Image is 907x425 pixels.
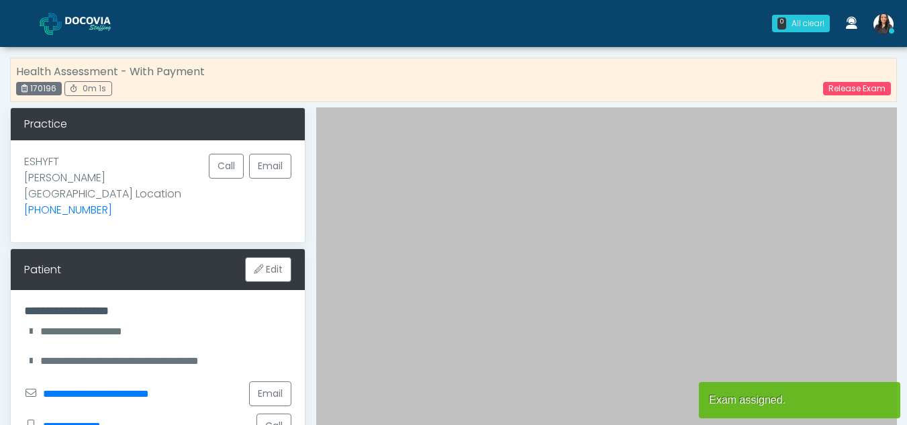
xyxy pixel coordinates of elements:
a: Email [249,154,291,179]
a: Docovia [40,1,132,45]
div: 0 [777,17,786,30]
a: [PHONE_NUMBER] [24,202,112,218]
p: ESHYFT [PERSON_NAME][GEOGRAPHIC_DATA] Location [24,154,209,218]
button: Call [209,154,244,179]
span: 0m 1s [83,83,106,94]
strong: Health Assessment - With Payment [16,64,205,79]
img: Docovia [65,17,132,30]
div: Practice [11,108,305,140]
a: Email [249,381,291,406]
a: Release Exam [823,82,891,95]
div: All clear! [792,17,824,30]
img: Docovia [40,13,62,35]
button: Edit [245,257,291,282]
div: Patient [24,262,61,278]
img: Viral Patel [873,14,894,34]
div: 170196 [16,82,62,95]
article: Exam assigned. [699,382,900,418]
a: 0 All clear! [764,9,838,38]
